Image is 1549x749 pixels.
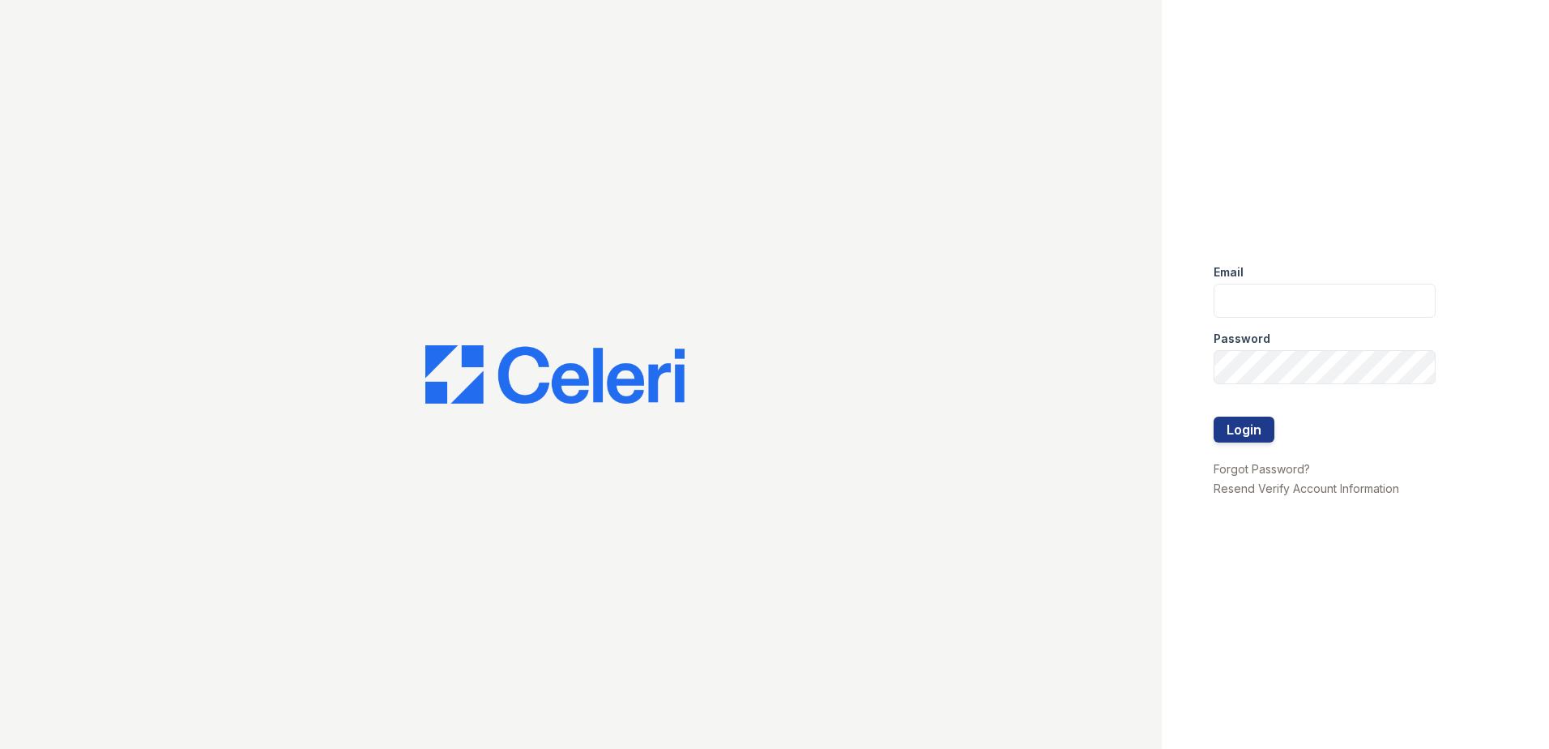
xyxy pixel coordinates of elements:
[1214,481,1399,495] a: Resend Verify Account Information
[1214,264,1244,280] label: Email
[1214,331,1270,347] label: Password
[1214,417,1274,443] button: Login
[1214,462,1310,476] a: Forgot Password?
[425,345,685,404] img: CE_Logo_Blue-a8612792a0a2168367f1c8372b55b34899dd931a85d93a1a3d3e32e68fde9ad4.png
